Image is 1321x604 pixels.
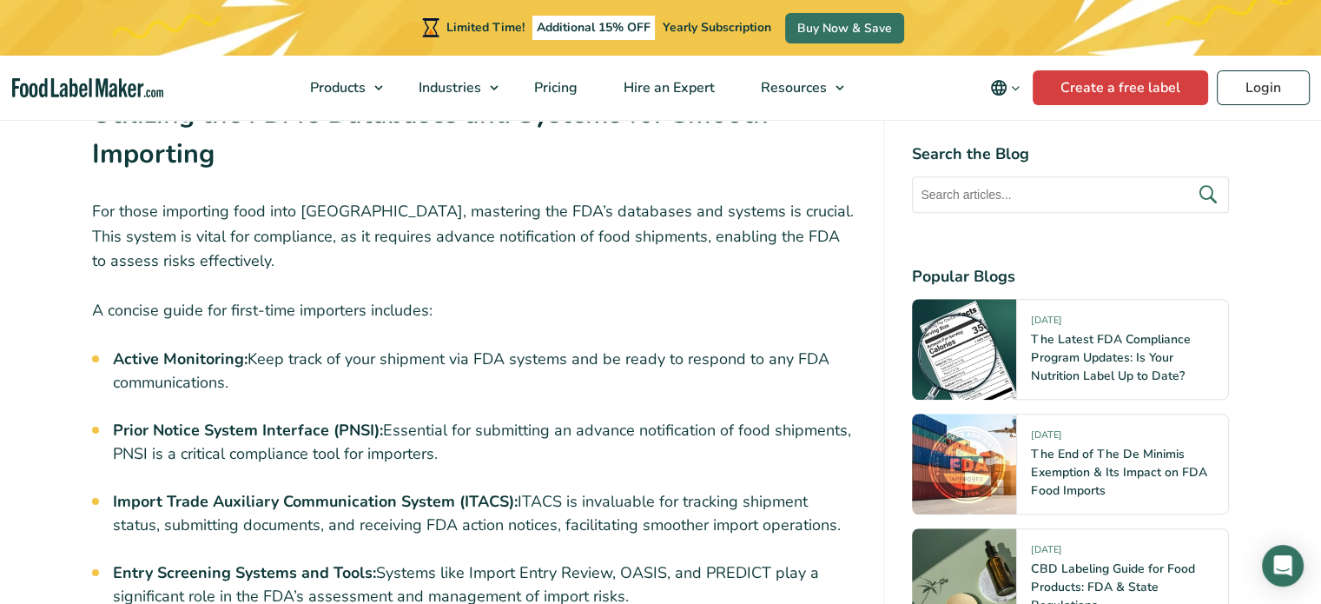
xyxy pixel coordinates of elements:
[113,490,856,537] li: ITACS is invaluable for tracking shipment status, submitting documents, and receiving FDA action ...
[529,78,579,97] span: Pricing
[12,78,163,98] a: Food Label Maker homepage
[738,56,853,120] a: Resources
[113,562,376,583] strong: Entry Screening Systems and Tools:
[532,16,655,40] span: Additional 15% OFF
[978,70,1033,105] button: Change language
[601,56,734,120] a: Hire an Expert
[663,19,771,36] span: Yearly Subscription
[912,265,1229,289] h4: Popular Blogs
[1262,545,1304,587] div: Open Intercom Messenger
[912,176,1229,213] input: Search articles...
[396,56,507,120] a: Industries
[287,56,392,120] a: Products
[92,96,769,172] strong: Utilizing the FDA’s Databases and Systems for Smooth Importing
[1033,70,1208,105] a: Create a free label
[512,56,597,120] a: Pricing
[113,419,856,466] li: Essential for submitting an advance notification of food shipments, PNSI is a critical compliance...
[756,78,829,97] span: Resources
[618,78,717,97] span: Hire an Expert
[113,348,856,395] li: Keep track of your shipment via FDA systems and be ready to respond to any FDA communications.
[1031,428,1060,448] span: [DATE]
[92,298,856,323] p: A concise guide for first-time importers includes:
[113,420,383,441] strong: Prior Notice System Interface (PNSI):
[446,19,525,36] span: Limited Time!
[785,13,904,43] a: Buy Now & Save
[113,348,248,369] strong: Active Monitoring:
[1031,543,1060,563] span: [DATE]
[1217,70,1310,105] a: Login
[92,199,856,274] p: For those importing food into [GEOGRAPHIC_DATA], mastering the FDA’s databases and systems is cru...
[912,143,1229,166] h4: Search the Blog
[305,78,367,97] span: Products
[413,78,483,97] span: Industries
[1031,331,1190,384] a: The Latest FDA Compliance Program Updates: Is Your Nutrition Label Up to Date?
[1031,446,1206,499] a: The End of The De Minimis Exemption & Its Impact on FDA Food Imports
[113,491,518,512] strong: Import Trade Auxiliary Communication System (ITACS):
[1031,314,1060,334] span: [DATE]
